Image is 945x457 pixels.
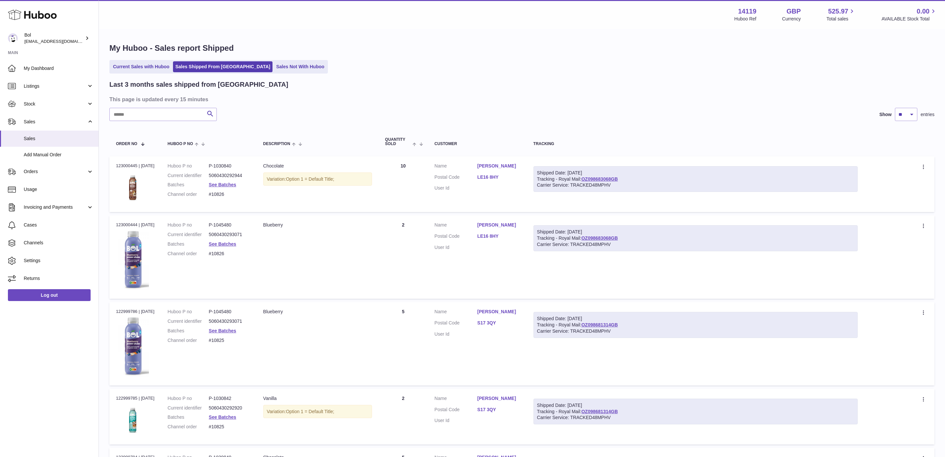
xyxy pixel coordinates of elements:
[881,16,937,22] span: AVAILABLE Stock Total
[209,405,250,411] dd: 5060430292920
[263,163,372,169] div: Chocolate
[109,43,934,53] h1: My Huboo - Sales report Shipped
[286,176,334,182] span: Option 1 = Default Title;
[263,309,372,315] div: Blueberry
[168,251,209,257] dt: Channel order
[286,409,334,414] span: Option 1 = Default Title;
[533,142,858,146] div: Tracking
[435,163,477,171] dt: Name
[435,417,477,424] dt: User Id
[168,414,209,420] dt: Batches
[168,328,209,334] dt: Batches
[274,61,327,72] a: Sales Not With Huboo
[477,395,520,402] a: [PERSON_NAME]
[881,7,937,22] a: 0.00 AVAILABLE Stock Total
[116,142,137,146] span: Order No
[168,318,209,324] dt: Current identifier
[263,142,290,146] span: Description
[24,152,94,158] span: Add Manual Order
[477,222,520,228] a: [PERSON_NAME]
[581,176,618,182] a: OZ098683068GB
[477,309,520,315] a: [PERSON_NAME]
[209,309,250,315] dd: P-1045480
[8,33,18,43] img: internalAdmin-14119@internal.huboo.com
[209,414,236,420] a: See Batches
[537,414,854,421] div: Carrier Service: TRACKED48MPHV
[581,409,618,414] a: OZ098681314GB
[168,405,209,411] dt: Current identifier
[435,407,477,414] dt: Postal Code
[116,222,155,228] div: 123000444 | [DATE]
[477,163,520,169] a: [PERSON_NAME]
[109,80,288,89] h2: Last 3 months sales shipped from [GEOGRAPHIC_DATA]
[533,166,858,192] div: Tracking - Royal Mail:
[209,424,250,430] dd: #10825
[111,61,172,72] a: Current Sales with Huboo
[921,111,934,118] span: entries
[209,318,250,324] dd: 5060430293071
[379,302,428,385] td: 5
[537,182,854,188] div: Carrier Service: TRACKED48MPHV
[209,328,236,333] a: See Batches
[24,240,94,246] span: Channels
[168,337,209,344] dt: Channel order
[116,163,155,169] div: 123000445 | [DATE]
[116,309,155,315] div: 122999786 | [DATE]
[435,320,477,328] dt: Postal Code
[435,395,477,403] dt: Name
[116,171,149,204] img: 1224_REVISEDChocolate_LowSugar_Mock.png
[828,7,848,16] span: 525.97
[24,65,94,72] span: My Dashboard
[116,403,149,436] img: 1024_REVISEDVanilla_LowSugar_Mock.png
[537,241,854,248] div: Carrier Service: TRACKED48MPHV
[209,395,250,402] dd: P-1030842
[209,231,250,238] dd: 5060430293071
[109,96,933,103] h3: This page is updated every 15 minutes
[168,172,209,179] dt: Current identifier
[537,316,854,322] div: Shipped Date: [DATE]
[8,289,91,301] a: Log out
[533,225,858,251] div: Tracking - Royal Mail:
[533,399,858,425] div: Tracking - Royal Mail:
[435,233,477,241] dt: Postal Code
[24,83,87,89] span: Listings
[24,32,84,45] div: Bol
[209,172,250,179] dd: 5060430292944
[263,405,372,418] div: Variation:
[537,170,854,176] div: Shipped Date: [DATE]
[209,337,250,344] dd: #10825
[116,230,149,290] img: 141191747909130.png
[24,119,87,125] span: Sales
[537,229,854,235] div: Shipped Date: [DATE]
[24,186,94,193] span: Usage
[168,182,209,188] dt: Batches
[787,7,801,16] strong: GBP
[826,7,856,22] a: 525.97 Total sales
[263,395,372,402] div: Vanilla
[168,163,209,169] dt: Huboo P no
[24,39,97,44] span: [EMAIL_ADDRESS][DOMAIN_NAME]
[24,136,94,142] span: Sales
[168,309,209,315] dt: Huboo P no
[533,312,858,338] div: Tracking - Royal Mail:
[209,222,250,228] dd: P-1045480
[435,222,477,230] dt: Name
[116,395,155,401] div: 122999785 | [DATE]
[173,61,272,72] a: Sales Shipped From [GEOGRAPHIC_DATA]
[826,16,856,22] span: Total sales
[168,142,193,146] span: Huboo P no
[477,233,520,239] a: LE16 8HY
[581,322,618,327] a: OZ098681314GB
[435,309,477,317] dt: Name
[477,174,520,180] a: LE16 8HY
[379,215,428,299] td: 2
[477,407,520,413] a: S17 3QY
[537,328,854,334] div: Carrier Service: TRACKED48MPHV
[263,222,372,228] div: Blueberry
[435,142,520,146] div: Customer
[379,389,428,444] td: 2
[168,222,209,228] dt: Huboo P no
[24,204,87,210] span: Invoicing and Payments
[734,16,757,22] div: Huboo Ref
[581,235,618,241] a: OZ098683068GB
